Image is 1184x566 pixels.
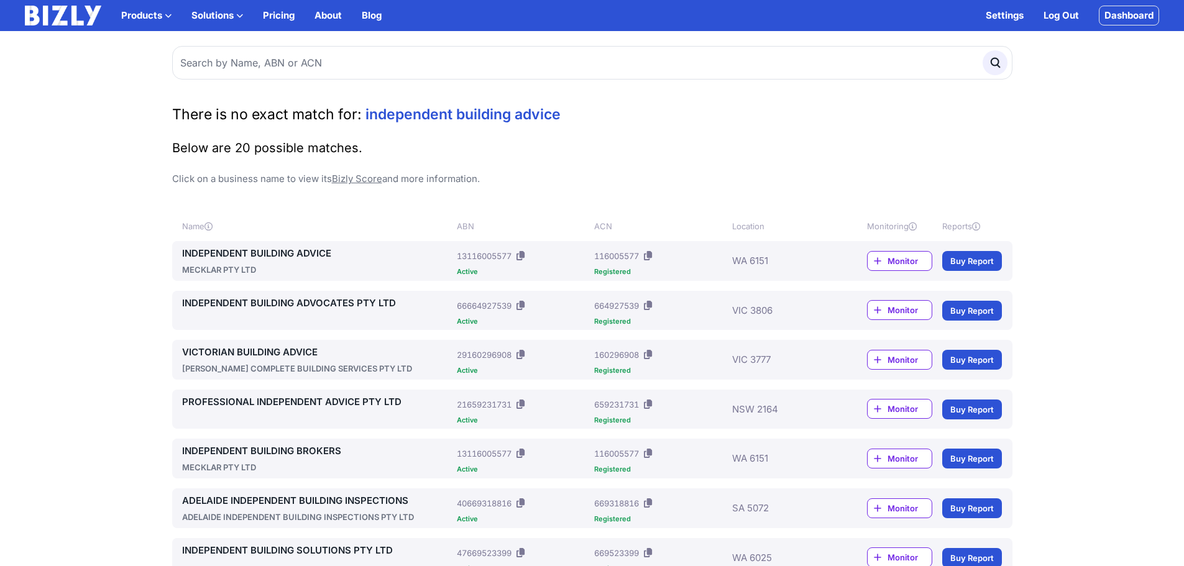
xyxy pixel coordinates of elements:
div: Registered [594,516,727,523]
span: There is no exact match for: [172,106,362,123]
a: INDEPENDENT BUILDING BROKERS [182,444,452,459]
div: ABN [457,220,589,232]
div: Active [457,516,589,523]
a: Monitor [867,498,932,518]
span: Monitor [888,403,932,415]
div: Active [457,367,589,374]
div: Active [457,417,589,424]
a: Buy Report [942,251,1002,271]
div: 659231731 [594,398,639,411]
div: 669318816 [594,497,639,509]
a: Pricing [263,8,295,23]
div: Registered [594,318,727,325]
a: Buy Report [942,301,1002,321]
input: Search by Name, ABN or ACN [172,46,1012,80]
div: Registered [594,367,727,374]
a: Buy Report [942,399,1002,419]
a: Bizly Score [332,173,382,185]
div: WA 6151 [732,246,830,276]
div: MECKLAR PTY LTD [182,461,452,473]
div: 13116005577 [457,250,512,262]
a: Monitor [867,300,932,320]
div: NSW 2164 [732,395,830,424]
div: Reports [942,220,1002,232]
span: Monitor [888,502,932,514]
div: Active [457,268,589,275]
div: 29160296908 [457,349,512,361]
div: Registered [594,417,727,424]
div: Monitoring [867,220,932,232]
div: MECKLAR PTY LTD [182,263,452,276]
div: 66664927539 [457,299,512,312]
a: Buy Report [942,498,1002,518]
a: Monitor [867,399,932,419]
div: ADELAIDE INDEPENDENT BUILDING INSPECTIONS PTY LTD [182,511,452,523]
div: WA 6151 [732,444,830,473]
div: Registered [594,466,727,473]
span: Monitor [888,304,932,316]
div: 116005577 [594,447,639,460]
p: Click on a business name to view its and more information. [172,171,1012,186]
span: Monitor [888,255,932,267]
div: ACN [594,220,727,232]
div: VIC 3777 [732,345,830,375]
div: Location [732,220,830,232]
div: Active [457,466,589,473]
a: INDEPENDENT BUILDING SOLUTIONS PTY LTD [182,543,452,558]
a: Settings [986,8,1024,23]
button: Products [121,8,172,23]
div: SA 5072 [732,493,830,523]
div: 13116005577 [457,447,512,460]
a: About [314,8,342,23]
div: 21659231731 [457,398,512,411]
div: Name [182,220,452,232]
a: ADELAIDE INDEPENDENT BUILDING INSPECTIONS [182,493,452,508]
div: 40669318816 [457,497,512,509]
a: Buy Report [942,350,1002,370]
span: Below are 20 possible matches. [172,140,362,155]
div: 116005577 [594,250,639,262]
div: [PERSON_NAME] COMPLETE BUILDING SERVICES PTY LTD [182,362,452,375]
a: Dashboard [1099,6,1159,25]
a: Blog [362,8,382,23]
a: Buy Report [942,449,1002,468]
a: Monitor [867,350,932,370]
span: Monitor [888,452,932,465]
span: Monitor [888,354,932,366]
span: Monitor [888,551,932,564]
span: independent building advice [365,106,561,123]
div: 669523399 [594,547,639,559]
button: Solutions [191,8,243,23]
a: INDEPENDENT BUILDING ADVOCATES PTY LTD [182,296,452,311]
div: 664927539 [594,299,639,312]
div: 160296908 [594,349,639,361]
div: VIC 3806 [732,296,830,325]
a: Log Out [1044,8,1079,23]
div: Active [457,318,589,325]
a: PROFESSIONAL INDEPENDENT ADVICE PTY LTD [182,395,452,409]
div: 47669523399 [457,547,512,559]
a: Monitor [867,251,932,271]
a: INDEPENDENT BUILDING ADVICE [182,246,452,261]
div: Registered [594,268,727,275]
a: Monitor [867,449,932,468]
a: VICTORIAN BUILDING ADVICE [182,345,452,360]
